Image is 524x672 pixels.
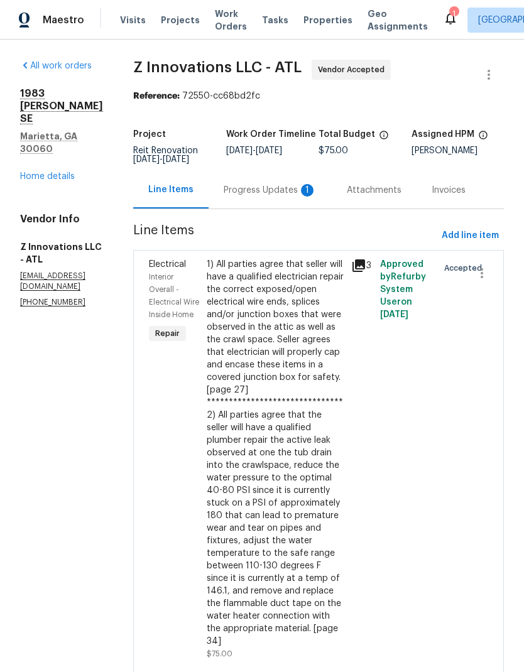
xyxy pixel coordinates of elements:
div: Progress Updates [224,184,317,197]
span: The total cost of line items that have been proposed by Opendoor. This sum includes line items th... [379,130,389,146]
a: All work orders [20,62,92,70]
span: Electrical [149,260,186,269]
div: 1 [449,8,458,20]
h5: Work Order Timeline [226,130,316,139]
span: Interior Overall - Electrical Wire Inside Home [149,273,199,318]
span: Tasks [262,16,288,24]
span: Visits [120,14,146,26]
a: Home details [20,172,75,181]
div: Invoices [432,184,466,197]
div: 1) All parties agree that seller will have a qualified electrician repair the correct exposed/ope... [207,258,344,648]
span: Reit Renovation [133,146,198,164]
div: [PERSON_NAME] [412,146,505,155]
span: Projects [161,14,200,26]
div: Line Items [148,183,194,196]
span: Properties [303,14,352,26]
span: [DATE] [256,146,282,155]
span: $75.00 [319,146,348,155]
button: Add line item [437,224,504,247]
span: Vendor Accepted [318,63,390,76]
div: 72550-cc68bd2fc [133,90,504,102]
div: Attachments [347,184,401,197]
span: Accepted [444,262,487,274]
h5: Project [133,130,166,139]
span: Add line item [442,228,499,244]
span: - [133,155,189,164]
div: 1 [301,184,314,197]
span: [DATE] [226,146,253,155]
span: [DATE] [163,155,189,164]
span: Approved by Refurby System User on [380,260,426,319]
div: 3 [351,258,373,273]
span: Repair [150,327,185,340]
span: Line Items [133,224,437,247]
span: - [226,146,282,155]
h5: Z Innovations LLC - ATL [20,241,103,266]
span: Work Orders [215,8,247,33]
h4: Vendor Info [20,213,103,225]
span: $75.00 [207,650,232,658]
span: [DATE] [133,155,160,164]
b: Reference: [133,92,180,100]
span: Z Innovations LLC - ATL [133,60,302,75]
h5: Total Budget [319,130,375,139]
h5: Assigned HPM [412,130,474,139]
span: [DATE] [380,310,408,319]
span: Geo Assignments [368,8,428,33]
span: Maestro [43,14,84,26]
span: The hpm assigned to this work order. [478,130,488,146]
